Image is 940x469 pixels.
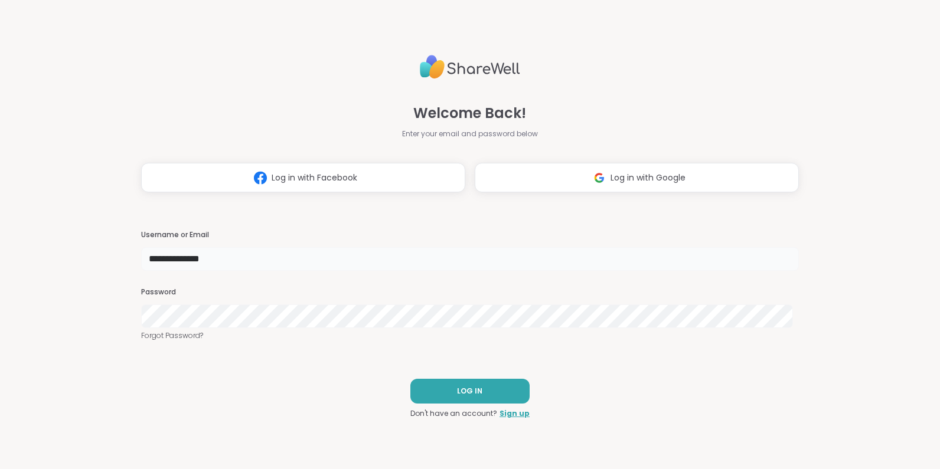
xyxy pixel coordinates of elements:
[141,230,799,240] h3: Username or Email
[141,330,799,341] a: Forgot Password?
[141,287,799,297] h3: Password
[272,172,357,184] span: Log in with Facebook
[249,167,272,189] img: ShareWell Logomark
[457,386,482,396] span: LOG IN
[402,129,538,139] span: Enter your email and password below
[611,172,686,184] span: Log in with Google
[420,50,520,84] img: ShareWell Logo
[500,408,530,419] a: Sign up
[475,163,799,192] button: Log in with Google
[413,103,526,124] span: Welcome Back!
[410,379,530,404] button: LOG IN
[141,163,465,192] button: Log in with Facebook
[588,167,611,189] img: ShareWell Logomark
[410,408,497,419] span: Don't have an account?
